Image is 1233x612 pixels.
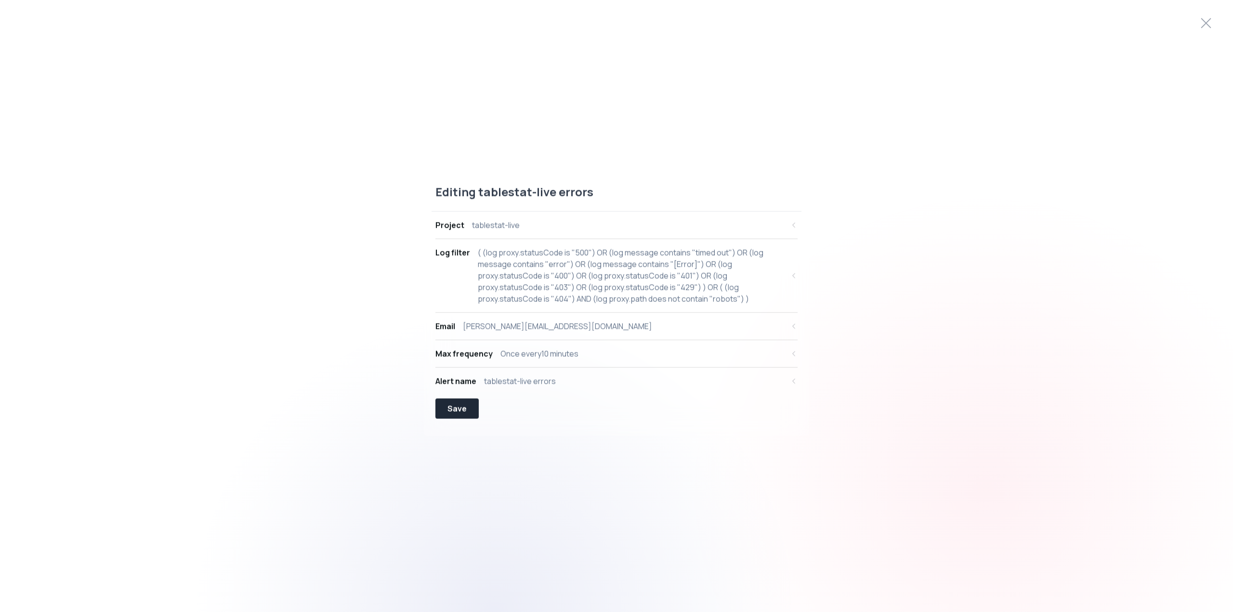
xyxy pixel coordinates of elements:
div: Once every 10 minutes [500,348,578,359]
button: Email[PERSON_NAME][EMAIL_ADDRESS][DOMAIN_NAME] [435,313,798,339]
div: ( (log proxy.statusCode is "500") OR (log message contains "timed out") OR (log message contains ... [478,247,784,304]
div: Project [435,219,464,231]
button: Log filter( (log proxy.statusCode is "500") OR (log message contains "timed out") OR (log message... [435,239,798,312]
div: Editing tablestat-live errors [432,184,801,211]
div: Save [447,403,467,414]
div: [PERSON_NAME][EMAIL_ADDRESS][DOMAIN_NAME] [463,320,652,332]
div: Max frequency [435,348,493,359]
button: Max frequencyOnce every10 minutes [435,340,798,367]
div: tablestat-live [472,219,520,231]
button: Projecttablestat-live [435,211,798,238]
div: Email [435,320,455,332]
div: tablestat-live errors [484,375,556,387]
button: Alert nametablestat-live errors [435,367,798,394]
div: Alert name [435,375,476,387]
div: Log filter [435,247,470,258]
button: Save [435,398,479,418]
